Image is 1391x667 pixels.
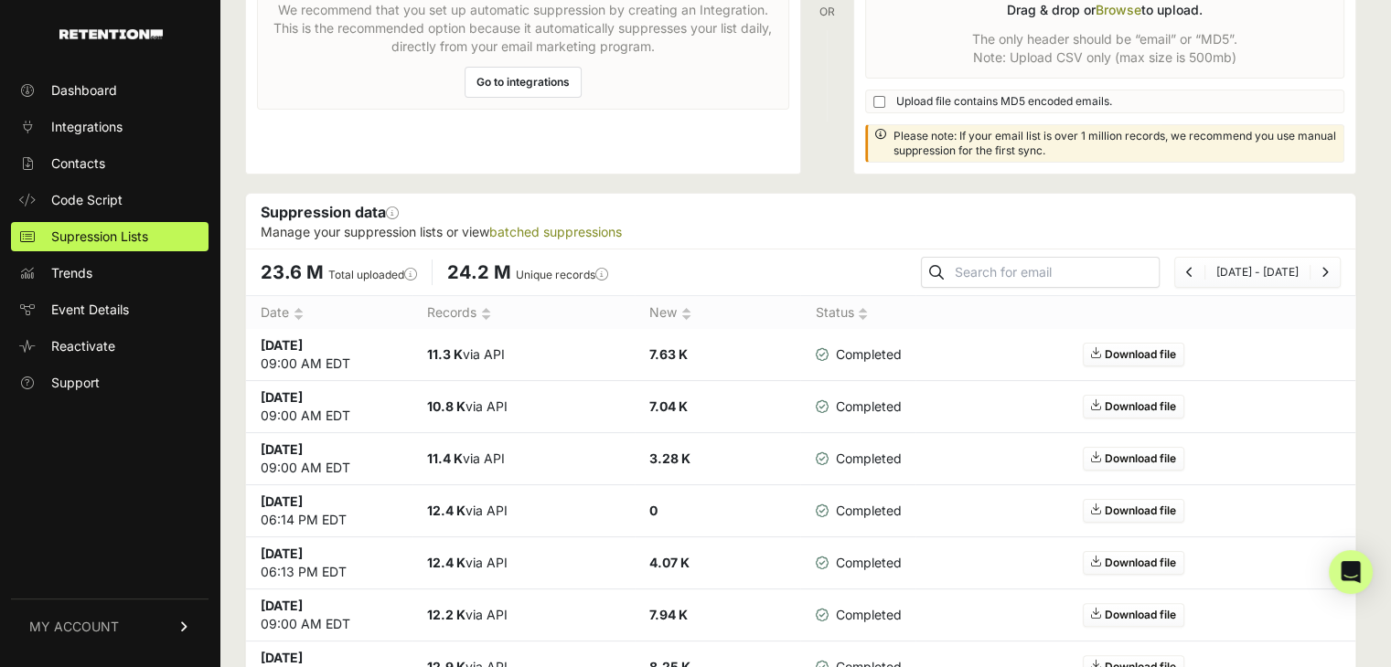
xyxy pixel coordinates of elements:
[427,450,463,466] strong: 11.4 K
[51,154,105,173] span: Contacts
[681,307,691,321] img: no_sort-eaf950dc5ab64cae54d48a5578032e96f70b2ecb7d747501f34c8f2db400fb66.gif
[412,485,635,537] td: via API
[294,307,304,321] img: no_sort-eaf950dc5ab64cae54d48a5578032e96f70b2ecb7d747501f34c8f2db400fb66.gif
[1083,603,1184,627] a: Download file
[815,554,901,572] span: Completed
[11,259,209,288] a: Trends
[1083,551,1184,575] a: Download file
[635,296,801,330] th: New
[649,555,690,570] strong: 4.07 K
[649,503,658,518] strong: 0
[246,381,412,433] td: 09:00 AM EDT
[815,345,901,364] span: Completed
[261,261,324,283] span: 23.6 M
[1321,265,1329,279] a: Next
[246,329,412,381] td: 09:00 AM EDT
[649,398,688,414] strong: 7.04 K
[246,296,412,330] th: Date
[261,493,303,509] strong: [DATE]
[489,224,622,239] a: batched suppressions
[1204,265,1310,280] li: [DATE] - [DATE]
[516,268,608,281] label: Unique records
[246,433,412,485] td: 09:00 AM EDT
[873,96,885,108] input: Upload file contains MD5 encoded emails.
[412,296,635,330] th: Records
[858,307,868,321] img: no_sort-eaf950dc5ab64cae54d48a5578032e96f70b2ecb7d747501f34c8f2db400fb66.gif
[246,589,412,641] td: 09:00 AM EDT
[649,450,690,466] strong: 3.28 K
[649,346,688,362] strong: 7.63 K
[412,537,635,589] td: via API
[51,191,123,209] span: Code Script
[11,149,209,178] a: Contacts
[815,606,901,624] span: Completed
[261,223,1341,241] p: Manage your suppression lists or view
[1186,265,1193,279] a: Previous
[246,485,412,537] td: 06:14 PM EDT
[51,374,100,392] span: Support
[11,368,209,397] a: Support
[11,295,209,324] a: Event Details
[261,650,303,665] strong: [DATE]
[261,545,303,561] strong: [DATE]
[51,118,123,136] span: Integrations
[951,259,1159,285] input: Search for email
[447,261,511,283] span: 24.2 M
[427,555,465,570] strong: 12.4 K
[11,185,209,215] a: Code Script
[427,503,465,518] strong: 12.4 K
[11,598,209,654] a: MY ACCOUNT
[51,228,148,246] span: Supression Lists
[51,337,115,355] span: Reactivate
[427,346,463,362] strong: 11.3 K
[51,301,129,319] span: Event Details
[11,76,209,105] a: Dashboard
[1083,395,1184,418] a: Download file
[246,537,412,589] td: 06:13 PM EDT
[261,598,303,613] strong: [DATE]
[261,441,303,457] strong: [DATE]
[246,194,1355,249] div: Suppression data
[269,1,777,56] p: We recommend that you set up automatic suppression by creating an Integration. This is the recomm...
[412,329,635,381] td: via API
[59,29,163,39] img: Retention.com
[412,589,635,641] td: via API
[412,433,635,485] td: via API
[427,607,465,622] strong: 12.2 K
[11,332,209,361] a: Reactivate
[896,94,1112,109] span: Upload file contains MD5 encoded emails.
[328,268,417,281] label: Total uploaded
[11,222,209,251] a: Supression Lists
[481,307,491,321] img: no_sort-eaf950dc5ab64cae54d48a5578032e96f70b2ecb7d747501f34c8f2db400fb66.gif
[649,607,688,622] strong: 7.94 K
[261,389,303,405] strong: [DATE]
[800,296,915,330] th: Status
[51,81,117,100] span: Dashboard
[465,67,582,98] a: Go to integrations
[427,398,465,414] strong: 10.8 K
[1329,550,1373,594] div: Open Intercom Messenger
[1083,447,1184,471] a: Download file
[1174,257,1341,288] nav: Page navigation
[815,502,901,520] span: Completed
[1083,499,1184,523] a: Download file
[815,450,901,468] span: Completed
[51,264,92,282] span: Trends
[261,337,303,353] strong: [DATE]
[412,381,635,433] td: via API
[1083,343,1184,366] a: Download file
[29,618,119,636] span: MY ACCOUNT
[815,397,901,416] span: Completed
[11,112,209,142] a: Integrations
